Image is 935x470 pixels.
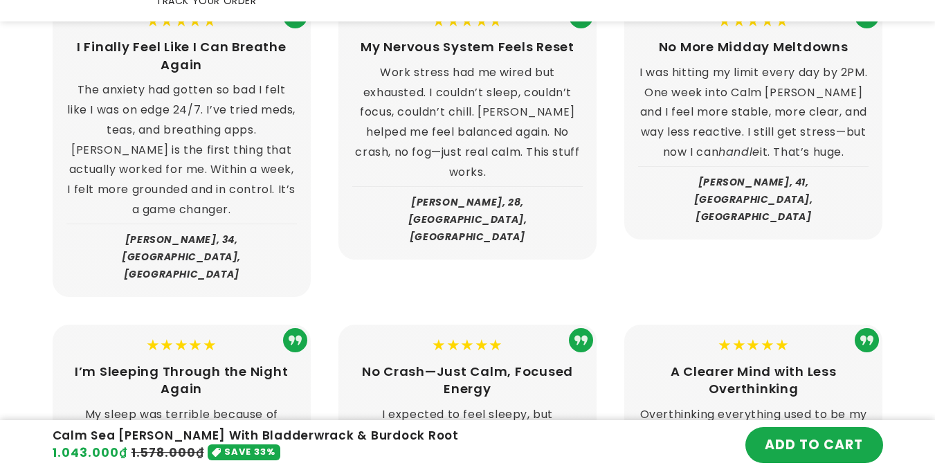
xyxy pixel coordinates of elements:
p: Work stress had me wired but exhausted. I couldn’t sleep, couldn’t focus, couldn’t chill. [PERSON... [352,63,583,183]
h3: My Nervous System Feels Reset [352,38,583,55]
span: 1.043.000₫ [53,444,127,462]
p: ★★★★★ [66,8,297,35]
h4: Calm Sea [PERSON_NAME] With Bladderwrack & Burdock Root [53,428,459,443]
h3: No Crash—Just Calm, Focused Energy [352,363,583,398]
em: handle [718,144,760,160]
p: [PERSON_NAME], 28, [GEOGRAPHIC_DATA], [GEOGRAPHIC_DATA] [352,194,583,246]
s: 1.578.000₫ [131,444,204,462]
p: I was hitting my limit every day by 2PM. One week into Calm [PERSON_NAME] and I feel more stable,... [638,63,869,163]
p: ★★★★★ [638,8,869,35]
button: ADD TO CART [745,427,883,463]
h3: I Finally Feel Like I Can Breathe Again [66,38,297,73]
p: ★★★★★ [352,332,583,359]
p: ★★★★★ [66,332,297,359]
h3: A Clearer Mind with Less Overthinking [638,363,869,398]
p: [PERSON_NAME], 41, [GEOGRAPHIC_DATA], [GEOGRAPHIC_DATA] [638,174,869,226]
p: ★★★★★ [638,332,869,359]
p: [PERSON_NAME], 34, [GEOGRAPHIC_DATA], [GEOGRAPHIC_DATA] [66,231,297,284]
h3: I’m Sleeping Through the Night Again [66,363,297,398]
h3: No More Midday Meltdowns [638,38,869,55]
p: The anxiety had gotten so bad I felt like I was on edge 24/7. I’ve tried meds, teas, and breathin... [66,80,297,220]
p: ★★★★★ [352,8,583,35]
span: SAVE 33% [224,444,275,460]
